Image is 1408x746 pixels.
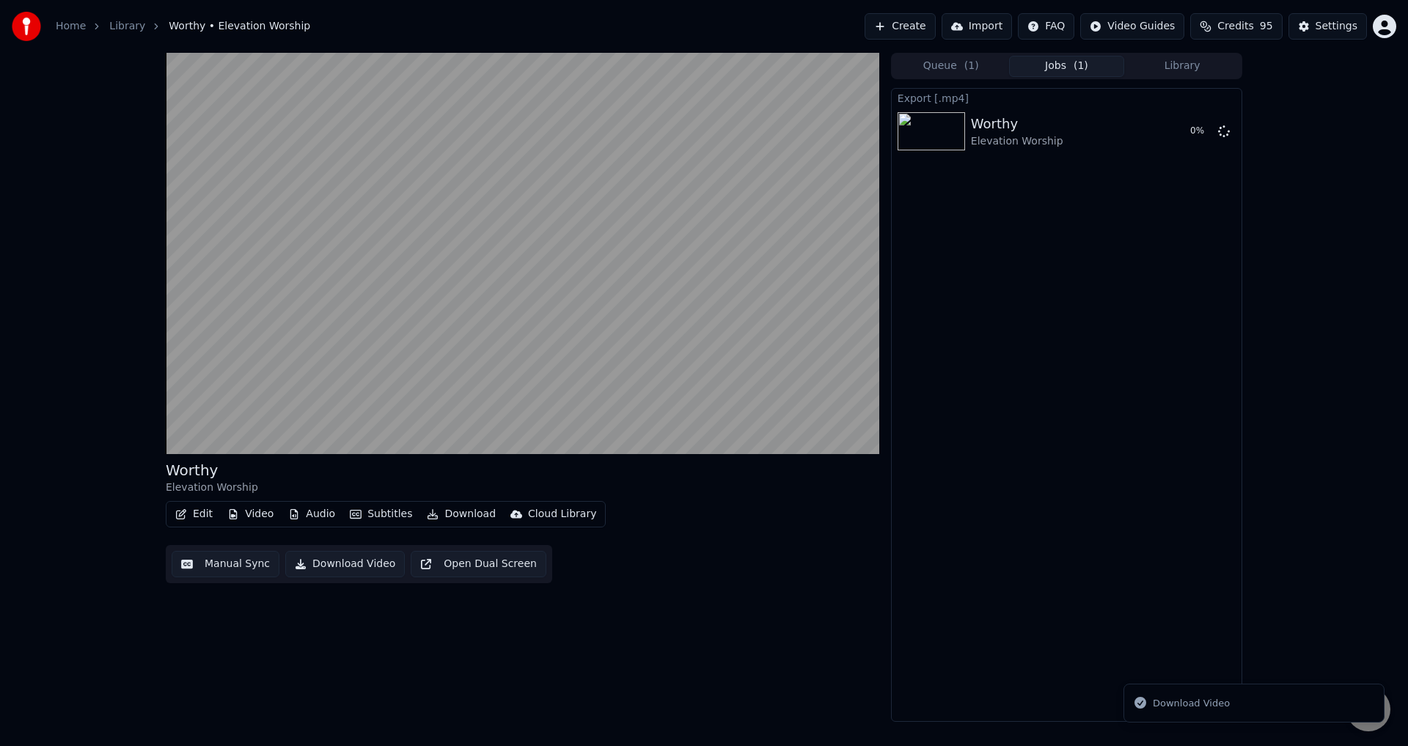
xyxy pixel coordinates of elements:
button: Open Dual Screen [411,551,546,577]
button: Import [942,13,1012,40]
div: Export [.mp4] [892,89,1242,106]
div: Elevation Worship [971,134,1063,149]
div: Worthy [971,114,1063,134]
div: Settings [1316,19,1357,34]
span: ( 1 ) [964,59,979,73]
button: Download [421,504,502,524]
div: 0 % [1190,125,1212,137]
button: Edit [169,504,219,524]
button: Audio [282,504,341,524]
button: Settings [1288,13,1367,40]
button: Library [1124,56,1240,77]
div: Download Video [1153,696,1230,711]
button: Queue [893,56,1009,77]
span: ( 1 ) [1074,59,1088,73]
a: Home [56,19,86,34]
div: Cloud Library [528,507,596,522]
button: Credits95 [1190,13,1282,40]
button: Subtitles [344,504,418,524]
span: Worthy • Elevation Worship [169,19,310,34]
button: Download Video [285,551,405,577]
button: Create [865,13,936,40]
button: Manual Sync [172,551,279,577]
div: Worthy [166,460,258,480]
button: FAQ [1018,13,1074,40]
nav: breadcrumb [56,19,310,34]
button: Jobs [1009,56,1125,77]
span: 95 [1260,19,1273,34]
div: Elevation Worship [166,480,258,495]
button: Video [221,504,279,524]
img: youka [12,12,41,41]
button: Video Guides [1080,13,1184,40]
span: Credits [1217,19,1253,34]
a: Library [109,19,145,34]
